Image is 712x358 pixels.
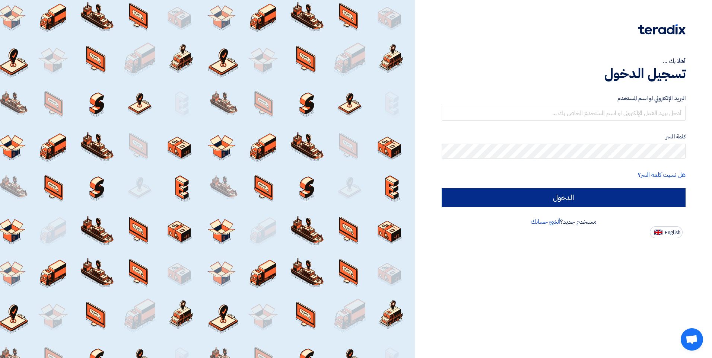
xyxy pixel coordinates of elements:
[650,226,683,238] button: English
[442,57,686,65] div: أهلا بك ...
[665,230,680,235] span: English
[654,230,662,235] img: en-US.png
[681,328,703,351] div: Open chat
[442,94,686,103] label: البريد الإلكتروني او اسم المستخدم
[638,170,686,179] a: هل نسيت كلمة السر؟
[442,65,686,82] h1: تسجيل الدخول
[442,188,686,207] input: الدخول
[531,217,560,226] a: أنشئ حسابك
[442,217,686,226] div: مستخدم جديد؟
[638,24,686,35] img: Teradix logo
[442,132,686,141] label: كلمة السر
[442,106,686,121] input: أدخل بريد العمل الإلكتروني او اسم المستخدم الخاص بك ...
